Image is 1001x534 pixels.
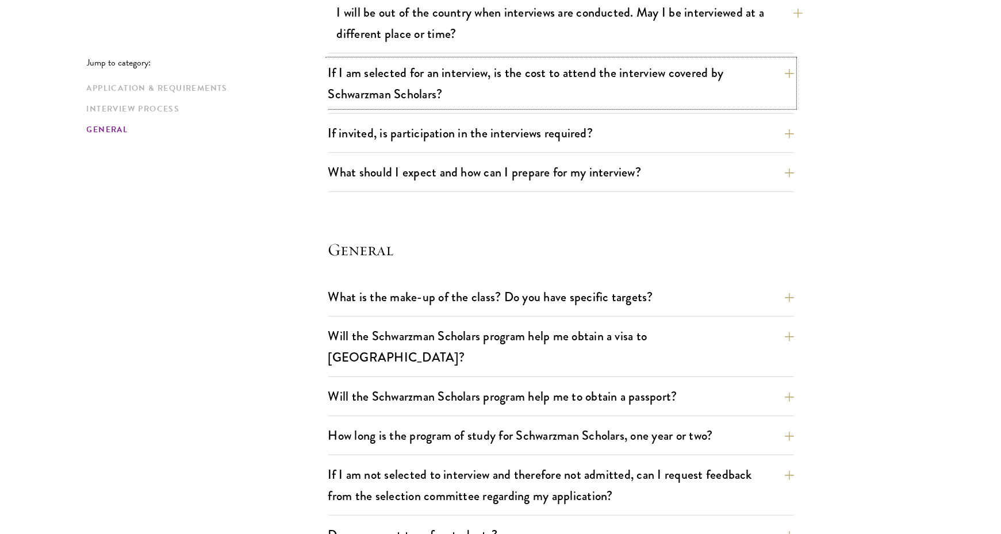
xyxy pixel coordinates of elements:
p: Jump to category: [87,57,328,68]
button: If I am selected for an interview, is the cost to attend the interview covered by Schwarzman Scho... [328,60,794,107]
button: If invited, is participation in the interviews required? [328,120,794,146]
a: Application & Requirements [87,82,321,94]
a: General [87,124,321,136]
button: If I am not selected to interview and therefore not admitted, can I request feedback from the sel... [328,462,794,509]
button: Will the Schwarzman Scholars program help me obtain a visa to [GEOGRAPHIC_DATA]? [328,323,794,370]
button: What is the make-up of the class? Do you have specific targets? [328,284,794,310]
button: What should I expect and how can I prepare for my interview? [328,159,794,185]
button: Will the Schwarzman Scholars program help me to obtain a passport? [328,383,794,409]
button: How long is the program of study for Schwarzman Scholars, one year or two? [328,422,794,448]
h4: General [328,238,794,261]
a: Interview Process [87,103,321,115]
